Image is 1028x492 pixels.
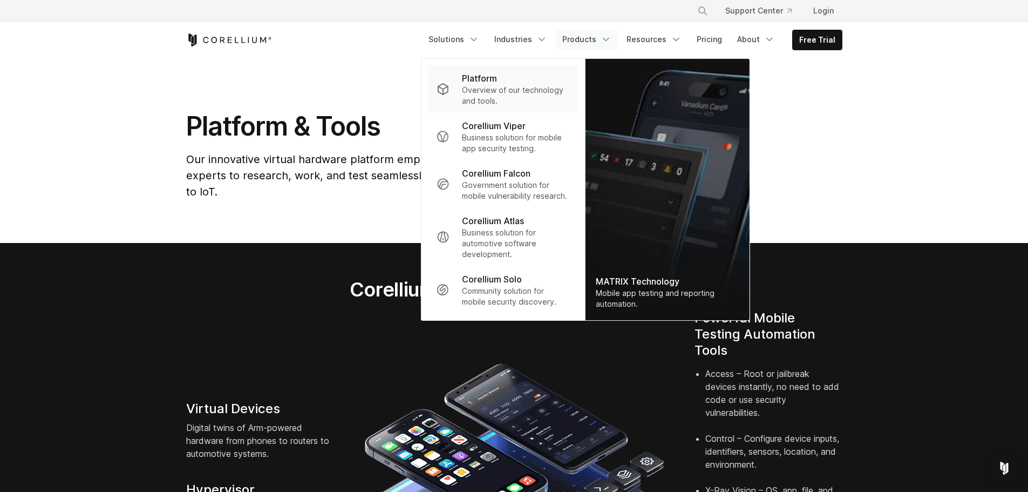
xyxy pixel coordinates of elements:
div: Navigation Menu [684,1,842,21]
div: Open Intercom Messenger [991,455,1017,481]
a: Industries [488,30,554,49]
p: Corellium Viper [462,119,526,132]
a: Pricing [690,30,729,49]
div: Navigation Menu [422,30,842,50]
p: Business solution for mobile app security testing. [462,132,569,154]
p: Corellium Falcon [462,167,530,180]
li: Control – Configure device inputs, identifiers, sensors, location, and environment. [705,432,842,484]
p: Business solution for automotive software development. [462,227,569,260]
a: Solutions [422,30,486,49]
p: Corellium Solo [462,273,522,286]
p: Overview of our technology and tools. [462,85,569,106]
h4: Virtual Devices [186,401,334,417]
a: Corellium Falcon Government solution for mobile vulnerability research. [427,160,578,208]
a: Support Center [717,1,800,21]
a: MATRIX Technology Mobile app testing and reporting automation. [585,59,749,320]
p: Platform [462,72,497,85]
a: Free Trial [793,30,842,50]
a: Corellium Home [186,33,272,46]
a: Platform Overview of our technology and tools. [427,65,578,113]
div: MATRIX Technology [596,275,738,288]
h4: Powerful Mobile Testing Automation Tools [695,310,842,359]
h1: Platform & Tools [186,110,616,143]
a: Login [805,1,842,21]
a: Products [556,30,618,49]
img: Matrix_WebNav_1x [585,59,749,320]
div: Mobile app testing and reporting automation. [596,288,738,309]
a: Resources [620,30,688,49]
p: Digital twins of Arm-powered hardware from phones to routers to automotive systems. [186,421,334,460]
li: Access – Root or jailbreak devices instantly, no need to add code or use security vulnerabilities. [705,367,842,432]
a: About [731,30,781,49]
p: Community solution for mobile security discovery. [462,286,569,307]
a: Corellium Solo Community solution for mobile security discovery. [427,266,578,314]
h2: Corellium Virtual Hardware Platform [299,278,729,301]
a: Corellium Viper Business solution for mobile app security testing. [427,113,578,160]
p: Corellium Atlas [462,214,524,227]
p: Government solution for mobile vulnerability research. [462,180,569,201]
span: Our innovative virtual hardware platform empowers developers and security experts to research, wo... [186,153,614,198]
button: Search [693,1,712,21]
a: Corellium Atlas Business solution for automotive software development. [427,208,578,266]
